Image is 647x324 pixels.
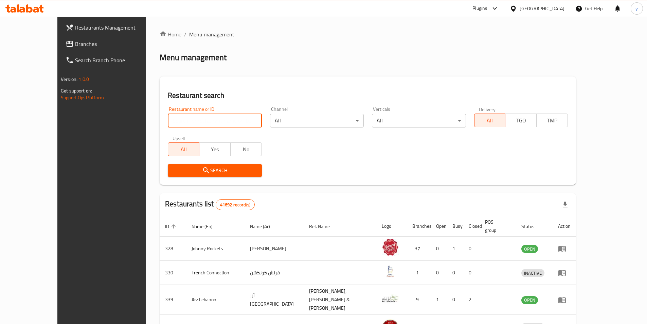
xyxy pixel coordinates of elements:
td: 9 [407,285,431,315]
span: Ref. Name [309,222,339,231]
th: Logo [376,216,407,237]
div: All [372,114,466,127]
span: Search Branch Phone [75,56,160,64]
td: فرنش كونكشن [245,261,304,285]
td: 1 [407,261,431,285]
td: 0 [463,261,480,285]
span: Get support on: [61,86,92,95]
div: Menu [558,244,571,253]
h2: Restaurant search [168,90,568,101]
span: POS group [485,218,508,234]
button: TGO [505,114,537,127]
td: 1 [447,237,463,261]
button: All [474,114,506,127]
a: Search Branch Phone [60,52,165,68]
span: Restaurants Management [75,23,160,32]
img: Johnny Rockets [382,239,399,256]
span: Menu management [189,30,234,38]
span: TMP [539,116,565,125]
td: 0 [447,261,463,285]
span: No [233,144,259,154]
span: Name (Ar) [250,222,279,231]
td: 328 [160,237,186,261]
a: Home [160,30,181,38]
a: Branches [60,36,165,52]
button: Search [168,164,262,177]
img: Arz Lebanon [382,290,399,307]
td: Johnny Rockets [186,237,245,261]
span: All [477,116,503,125]
td: 37 [407,237,431,261]
input: Search for restaurant name or ID.. [168,114,262,127]
td: 0 [431,237,447,261]
span: Name (En) [192,222,221,231]
td: [PERSON_NAME] [245,237,304,261]
td: 0 [447,285,463,315]
div: Total records count [216,199,255,210]
label: Upsell [173,136,185,140]
td: French Connection [186,261,245,285]
span: TGO [508,116,534,125]
div: Plugins [472,4,487,13]
td: 2 [463,285,480,315]
button: All [168,142,199,156]
nav: breadcrumb [160,30,576,38]
th: Open [431,216,447,237]
span: ID [165,222,178,231]
span: All [171,144,197,154]
td: 330 [160,261,186,285]
th: Branches [407,216,431,237]
img: French Connection [382,263,399,280]
th: Closed [463,216,480,237]
th: Action [553,216,576,237]
td: Arz Lebanon [186,285,245,315]
div: Menu [558,269,571,277]
button: Yes [199,142,231,156]
li: / [184,30,186,38]
span: y [635,5,638,12]
td: 1 [431,285,447,315]
div: All [270,114,364,127]
div: Export file [557,197,573,213]
div: Menu [558,296,571,304]
td: 0 [463,237,480,261]
span: Status [521,222,543,231]
th: Busy [447,216,463,237]
span: 41692 record(s) [216,202,254,208]
span: 1.0.0 [78,75,89,84]
div: [GEOGRAPHIC_DATA] [520,5,564,12]
a: Support.OpsPlatform [61,93,104,102]
button: No [230,142,262,156]
td: 0 [431,261,447,285]
h2: Restaurants list [165,199,255,210]
h2: Menu management [160,52,227,63]
td: 339 [160,285,186,315]
a: Restaurants Management [60,19,165,36]
td: أرز [GEOGRAPHIC_DATA] [245,285,304,315]
span: Branches [75,40,160,48]
button: TMP [536,114,568,127]
span: OPEN [521,296,538,304]
span: Search [173,166,256,175]
label: Delivery [479,107,496,112]
span: Yes [202,144,228,154]
td: [PERSON_NAME],[PERSON_NAME] & [PERSON_NAME] [304,285,377,315]
span: OPEN [521,245,538,253]
span: INACTIVE [521,269,544,277]
span: Version: [61,75,77,84]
